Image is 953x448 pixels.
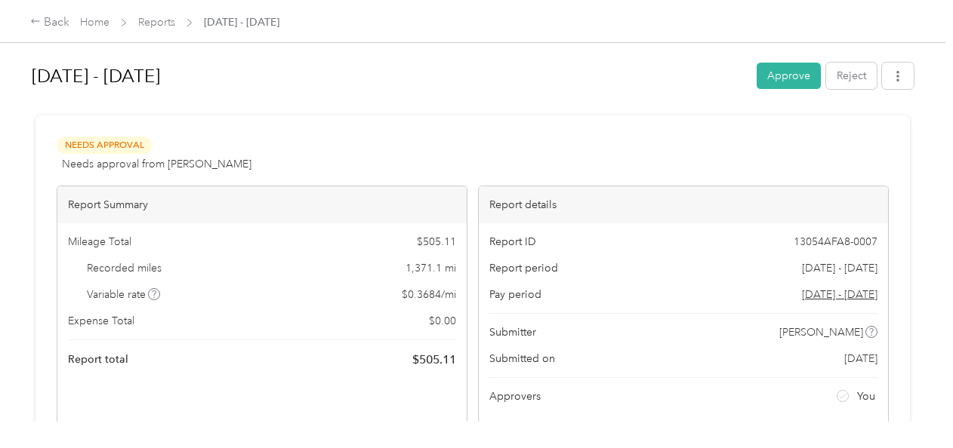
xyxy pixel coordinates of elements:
[204,14,279,30] span: [DATE] - [DATE]
[138,16,175,29] a: Reports
[868,364,953,448] iframe: Everlance-gr Chat Button Frame
[62,156,251,172] span: Needs approval from [PERSON_NAME]
[489,234,536,250] span: Report ID
[844,351,877,367] span: [DATE]
[489,351,555,367] span: Submitted on
[68,313,134,329] span: Expense Total
[417,234,456,250] span: $ 505.11
[57,186,467,223] div: Report Summary
[87,287,161,302] span: Variable rate
[794,234,877,250] span: 13054AFA8-0007
[802,260,877,276] span: [DATE] - [DATE]
[68,234,131,250] span: Mileage Total
[479,186,888,223] div: Report details
[57,137,152,154] span: Needs Approval
[429,313,456,329] span: $ 0.00
[757,63,821,89] button: Approve
[68,351,128,367] span: Report total
[489,388,541,404] span: Approvers
[402,287,456,302] span: $ 0.3684 / mi
[857,388,875,404] span: You
[489,324,536,340] span: Submitter
[826,63,877,89] button: Reject
[87,260,162,276] span: Recorded miles
[489,287,541,302] span: Pay period
[30,14,69,32] div: Back
[779,324,863,340] span: [PERSON_NAME]
[32,58,746,94] h1: Sep 1 - 30, 2025
[489,260,558,276] span: Report period
[802,287,877,302] span: Go to pay period
[406,260,456,276] span: 1,371.1 mi
[412,351,456,369] span: $ 505.11
[80,16,109,29] a: Home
